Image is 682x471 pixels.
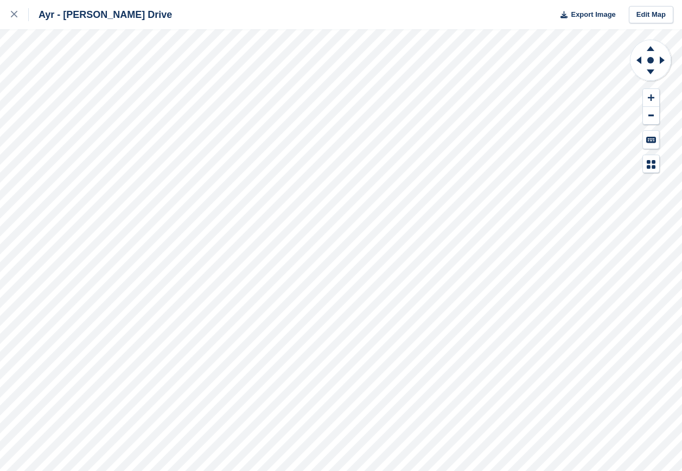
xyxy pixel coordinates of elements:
a: Edit Map [629,6,673,24]
div: Ayr - [PERSON_NAME] Drive [29,8,172,21]
button: Export Image [554,6,616,24]
span: Export Image [571,9,615,20]
button: Map Legend [643,155,659,173]
button: Zoom In [643,89,659,107]
button: Keyboard Shortcuts [643,131,659,149]
button: Zoom Out [643,107,659,125]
